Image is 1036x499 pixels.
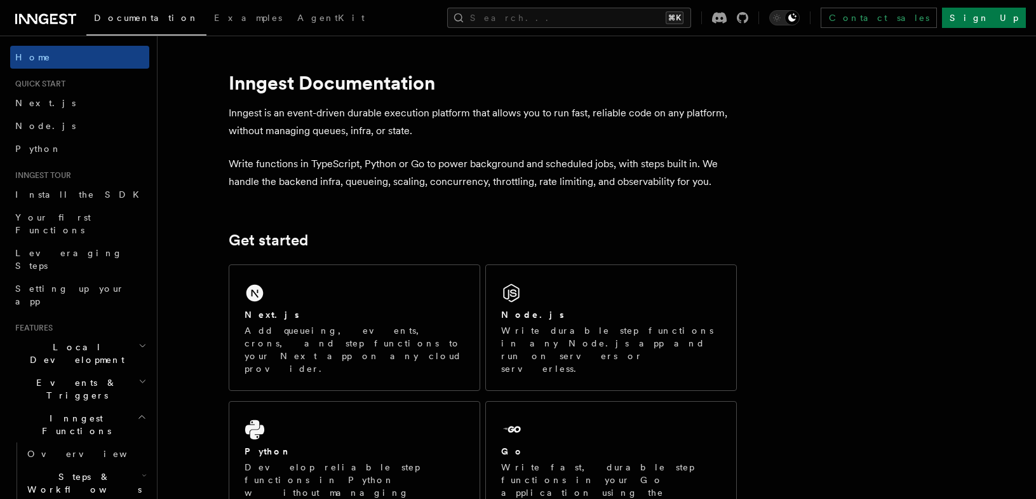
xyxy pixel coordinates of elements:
span: Examples [214,13,282,23]
p: Write durable step functions in any Node.js app and run on servers or serverless. [501,324,721,375]
a: Install the SDK [10,183,149,206]
p: Write functions in TypeScript, Python or Go to power background and scheduled jobs, with steps bu... [229,155,737,191]
a: Next.jsAdd queueing, events, crons, and step functions to your Next app on any cloud provider. [229,264,480,391]
span: Node.js [15,121,76,131]
a: Your first Functions [10,206,149,242]
button: Search...⌘K [447,8,691,28]
span: Inngest tour [10,170,71,181]
a: Leveraging Steps [10,242,149,277]
span: Install the SDK [15,189,147,200]
kbd: ⌘K [666,11,683,24]
a: Python [10,137,149,160]
a: Node.js [10,114,149,137]
span: Python [15,144,62,154]
h2: Python [245,445,292,458]
span: Home [15,51,51,64]
p: Inngest is an event-driven durable execution platform that allows you to run fast, reliable code ... [229,104,737,140]
button: Local Development [10,336,149,371]
a: Sign Up [942,8,1026,28]
a: Next.js [10,92,149,114]
span: Your first Functions [15,212,91,235]
a: Setting up your app [10,277,149,313]
a: Examples [206,4,290,34]
p: Add queueing, events, crons, and step functions to your Next app on any cloud provider. [245,324,464,375]
span: Inngest Functions [10,412,137,437]
a: Documentation [86,4,206,36]
h1: Inngest Documentation [229,71,737,94]
a: Home [10,46,149,69]
span: Overview [27,449,158,459]
span: Local Development [10,341,138,366]
h2: Go [501,445,524,458]
a: Node.jsWrite durable step functions in any Node.js app and run on servers or serverless. [485,264,737,391]
span: Next.js [15,98,76,108]
a: AgentKit [290,4,372,34]
button: Toggle dark mode [769,10,800,25]
button: Events & Triggers [10,371,149,407]
span: Leveraging Steps [15,248,123,271]
button: Inngest Functions [10,407,149,442]
span: Documentation [94,13,199,23]
span: Setting up your app [15,284,124,306]
a: Contact sales [821,8,937,28]
span: AgentKit [297,13,365,23]
span: Quick start [10,79,65,89]
a: Overview [22,442,149,465]
h2: Next.js [245,308,299,321]
h2: Node.js [501,308,564,321]
a: Get started [229,231,308,249]
span: Steps & Workflows [22,470,142,496]
span: Events & Triggers [10,376,138,402]
span: Features [10,323,53,333]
